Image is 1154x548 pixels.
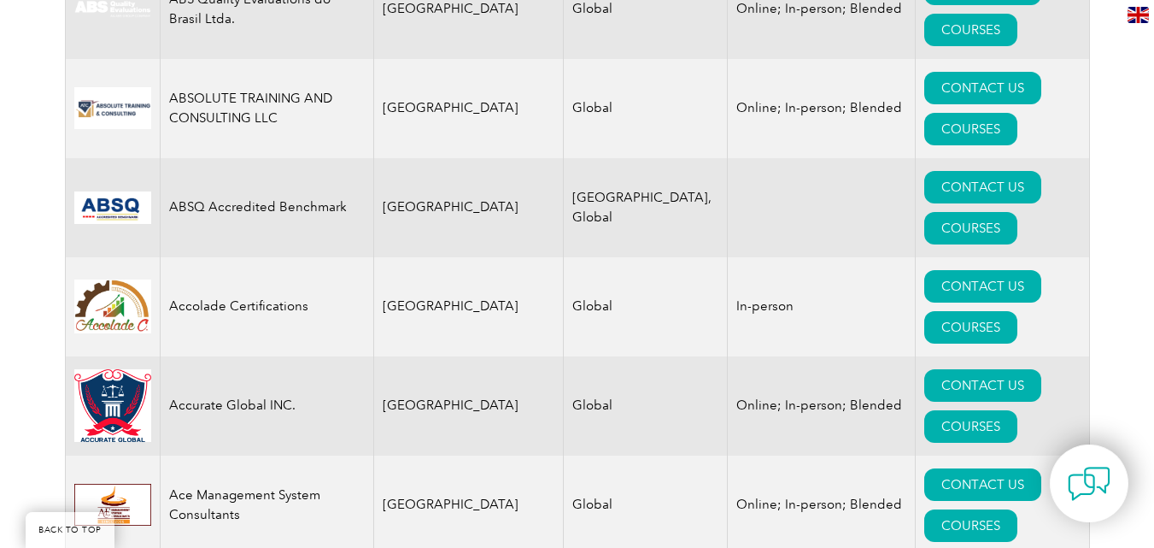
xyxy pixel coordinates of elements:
[373,356,564,456] td: [GEOGRAPHIC_DATA]
[160,257,373,356] td: Accolade Certifications
[728,59,916,158] td: Online; In-person; Blended
[728,257,916,356] td: In-person
[564,59,728,158] td: Global
[1068,463,1110,505] img: contact-chat.png
[728,356,916,456] td: Online; In-person; Blended
[924,212,1017,245] a: COURSES
[564,158,728,257] td: [GEOGRAPHIC_DATA], Global
[74,87,151,129] img: 16e092f6-eadd-ed11-a7c6-00224814fd52-logo.png
[924,369,1041,402] a: CONTACT US
[160,158,373,257] td: ABSQ Accredited Benchmark
[74,484,151,526] img: 306afd3c-0a77-ee11-8179-000d3ae1ac14-logo.jpg
[924,510,1017,542] a: COURSES
[74,280,151,333] img: 1a94dd1a-69dd-eb11-bacb-002248159486-logo.jpg
[373,158,564,257] td: [GEOGRAPHIC_DATA]
[924,311,1017,344] a: COURSES
[924,468,1041,501] a: CONTACT US
[26,512,114,548] a: BACK TO TOP
[924,72,1041,104] a: CONTACT US
[373,59,564,158] td: [GEOGRAPHIC_DATA]
[564,356,728,456] td: Global
[924,14,1017,46] a: COURSES
[373,257,564,356] td: [GEOGRAPHIC_DATA]
[924,171,1041,203] a: CONTACT US
[924,270,1041,303] a: CONTACT US
[924,410,1017,443] a: COURSES
[1128,7,1149,23] img: en
[564,257,728,356] td: Global
[74,192,151,224] img: cc24547b-a6e0-e911-a812-000d3a795b83-logo.png
[160,59,373,158] td: ABSOLUTE TRAINING AND CONSULTING LLC
[74,369,151,443] img: a034a1f6-3919-f011-998a-0022489685a1-logo.png
[160,356,373,456] td: Accurate Global INC.
[924,113,1017,145] a: COURSES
